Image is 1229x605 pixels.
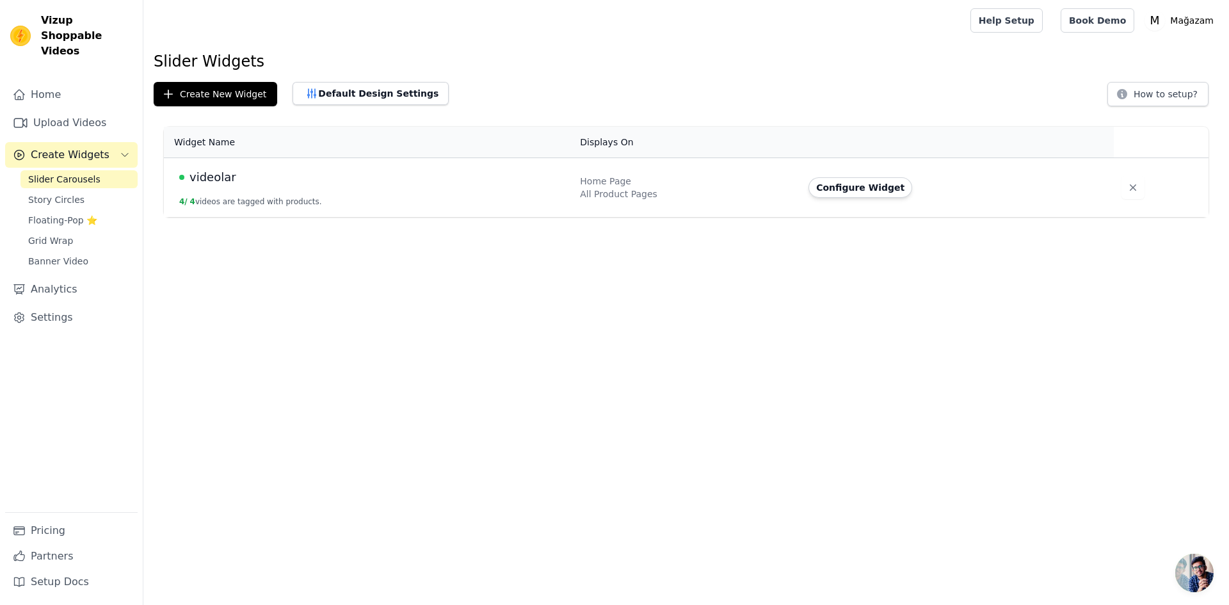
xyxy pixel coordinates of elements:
img: Vizup [10,26,31,46]
a: Settings [5,305,138,330]
span: Story Circles [28,193,84,206]
button: Create Widgets [5,142,138,168]
button: 4/ 4videos are tagged with products. [179,197,322,207]
span: Live Published [179,175,184,180]
span: Slider Carousels [28,173,100,186]
button: How to setup? [1107,82,1209,106]
text: M [1150,14,1160,27]
th: Widget Name [164,127,572,158]
span: Banner Video [28,255,88,268]
button: Delete widget [1121,176,1145,199]
button: Default Design Settings [293,82,449,105]
button: Configure Widget [808,177,912,198]
a: How to setup? [1107,91,1209,103]
a: Banner Video [20,252,138,270]
span: Create Widgets [31,147,109,163]
a: Upload Videos [5,110,138,136]
button: Create New Widget [154,82,277,106]
a: Analytics [5,277,138,302]
span: videolar [189,168,236,186]
a: Home [5,82,138,108]
h1: Slider Widgets [154,51,1219,72]
span: 4 [190,197,195,206]
span: Floating-Pop ⭐ [28,214,97,227]
p: Mağazam [1165,9,1219,32]
a: Slider Carousels [20,170,138,188]
a: Story Circles [20,191,138,209]
button: M Mağazam [1145,9,1219,32]
div: Home Page [580,175,793,188]
span: 4 / [179,197,188,206]
div: All Product Pages [580,188,793,200]
a: Grid Wrap [20,232,138,250]
a: Pricing [5,518,138,544]
span: Grid Wrap [28,234,73,247]
th: Displays On [572,127,801,158]
a: Partners [5,544,138,569]
div: Açık sohbet [1175,554,1214,592]
a: Book Demo [1061,8,1134,33]
a: Help Setup [970,8,1043,33]
a: Floating-Pop ⭐ [20,211,138,229]
span: Vizup Shoppable Videos [41,13,133,59]
a: Setup Docs [5,569,138,595]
